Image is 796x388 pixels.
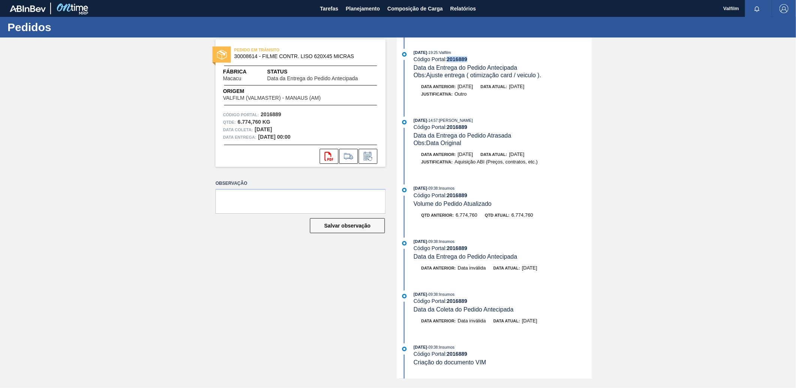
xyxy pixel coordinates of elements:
span: [DATE] [414,118,427,123]
img: atual [402,347,407,351]
img: status [217,50,227,60]
div: Código Portal: [414,351,592,357]
span: : Valfilm [438,50,451,55]
label: Observação [215,178,386,189]
span: Data anterior: [421,266,456,270]
span: VALFILM (VALMASTER) - MANAUS (AM) [223,95,321,101]
span: Composição de Carga [388,4,443,13]
span: : Insumos [438,345,455,349]
div: Código Portal: [414,56,592,62]
span: 6.774,760 [512,212,533,218]
span: Data atual: [493,266,520,270]
span: Qtd atual: [485,213,510,217]
img: atual [402,52,407,57]
span: Obs: Data Original [414,140,461,146]
span: [DATE] [414,50,427,55]
span: Macacu [223,76,241,81]
div: Ir para Composição de Carga [339,149,358,164]
span: Status [267,68,378,76]
span: - 09:38 [427,186,438,190]
div: Código Portal: [414,192,592,198]
div: Abrir arquivo PDF [320,149,338,164]
span: Justificativa: [421,92,453,96]
strong: 2016889 [447,192,467,198]
span: [DATE] [414,292,427,297]
strong: 2016889 [447,351,467,357]
span: - 09:38 [427,240,438,244]
button: Notificações [745,3,769,14]
span: Origem [223,87,342,95]
span: Tarefas [320,4,338,13]
button: Salvar observação [310,218,385,233]
span: [DATE] [522,265,537,271]
span: Data da Entrega do Pedido Antecipada [414,253,518,260]
span: Data atual: [480,152,507,157]
span: [DATE] [414,239,427,244]
span: - 09:38 [427,345,438,349]
div: Código Portal: [414,124,592,130]
span: Data anterior: [421,84,456,89]
h1: Pedidos [7,23,141,31]
strong: [DATE] [255,126,272,132]
span: Data inválida [458,318,486,324]
span: Outro [455,91,467,97]
span: : [PERSON_NAME] [438,118,473,123]
span: Obs: Ajuste entrega ( otimização card / veiculo ). [414,72,542,78]
span: Código Portal: [223,111,259,118]
strong: [DATE] 00:00 [258,134,290,140]
span: [DATE] [458,84,473,89]
img: atual [402,120,407,124]
span: Qtd anterior: [421,213,454,217]
div: Código Portal: [414,298,592,304]
span: 30008614 - FILME CONTR. LISO 620X45 MICRAS [234,54,370,59]
div: Código Portal: [414,245,592,251]
span: [DATE] [458,151,473,157]
strong: 2016889 [447,56,467,62]
span: Criação do documento VIM [414,359,486,366]
span: 6.774,760 [456,212,477,218]
span: Data anterior: [421,319,456,323]
span: Data entrega: [223,133,256,141]
span: : Insumos [438,239,455,244]
strong: 2016889 [261,111,281,117]
span: [DATE] [522,318,537,324]
img: atual [402,294,407,298]
span: Data da Coleta do Pedido Antecipada [414,306,514,313]
img: Logout [780,4,789,13]
img: atual [402,241,407,246]
span: Data anterior: [421,152,456,157]
span: Justificativa: [421,160,453,164]
span: Data da Entrega do Pedido Antecipada [414,64,518,71]
span: [DATE] [414,186,427,190]
span: Aquisição ABI (Preços, contratos, etc.) [455,159,538,165]
span: Data inválida [458,265,486,271]
span: : Insumos [438,186,455,190]
strong: 2016889 [447,124,467,130]
span: Data atual: [480,84,507,89]
img: TNhmsLtSVTkK8tSr43FrP2fwEKptu5GPRR3wAAAABJRU5ErkJggg== [10,5,46,12]
span: - 09:38 [427,292,438,297]
span: Data da Entrega do Pedido Atrasada [414,132,512,139]
span: Fábrica [223,68,265,76]
span: : Insumos [438,292,455,297]
img: atual [402,188,407,192]
span: [DATE] [509,151,524,157]
strong: 2016889 [447,298,467,304]
span: Data coleta: [223,126,253,133]
span: Planejamento [346,4,380,13]
span: [DATE] [414,345,427,349]
span: - 14:57 [427,118,438,123]
span: [DATE] [509,84,524,89]
span: Relatórios [450,4,476,13]
span: Qtde : [223,118,236,126]
strong: 2016889 [447,245,467,251]
span: Volume do Pedido Atualizado [414,201,492,207]
span: Data atual: [493,319,520,323]
div: Informar alteração no pedido [359,149,377,164]
span: PEDIDO EM TRÂNSITO [234,46,339,54]
strong: 6.774,760 KG [238,119,270,125]
span: - 19:25 [427,51,438,55]
span: Data da Entrega do Pedido Antecipada [267,76,358,81]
